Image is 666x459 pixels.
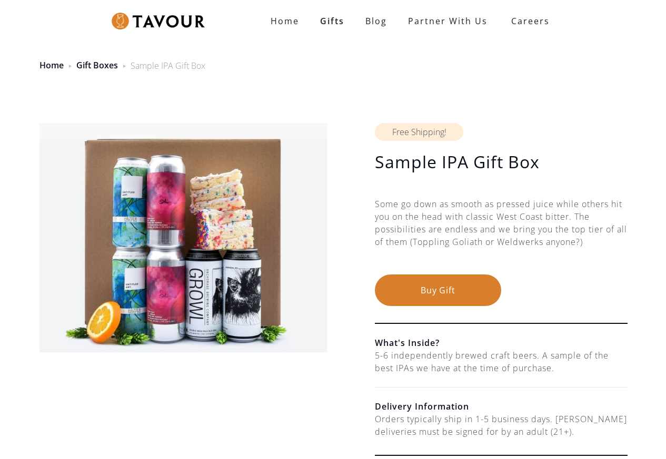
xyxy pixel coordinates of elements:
a: Blog [355,11,397,32]
a: Home [39,59,64,71]
h1: Sample IPA Gift Box [375,151,628,172]
button: Buy Gift [375,274,501,306]
h6: Delivery Information [375,400,628,413]
div: Some go down as smooth as pressed juice while others hit you on the head with classic West Coast ... [375,198,628,274]
a: Gifts [310,11,355,32]
strong: Home [271,15,299,27]
a: Careers [498,6,558,36]
div: 5-6 independently brewed craft beers. A sample of the best IPAs we have at the time of purchase. [375,349,628,374]
div: Free Shipping! [375,123,463,141]
h6: What's Inside? [375,336,628,349]
a: Gift Boxes [76,59,118,71]
strong: Careers [511,11,550,32]
a: partner with us [397,11,498,32]
a: Home [260,11,310,32]
div: Sample IPA Gift Box [131,59,205,72]
div: Orders typically ship in 1-5 business days. [PERSON_NAME] deliveries must be signed for by an adu... [375,413,628,438]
